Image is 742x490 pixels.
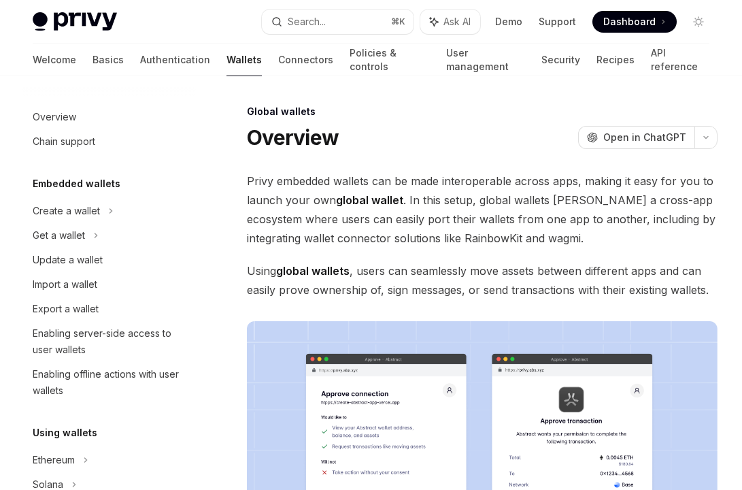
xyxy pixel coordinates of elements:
[22,248,196,272] a: Update a wallet
[33,325,188,358] div: Enabling server-side access to user wallets
[22,321,196,362] a: Enabling server-side access to user wallets
[33,276,97,293] div: Import a wallet
[22,362,196,403] a: Enabling offline actions with user wallets
[33,452,75,468] div: Ethereum
[33,176,120,192] h5: Embedded wallets
[33,12,117,31] img: light logo
[22,297,196,321] a: Export a wallet
[350,44,430,76] a: Policies & controls
[592,11,677,33] a: Dashboard
[247,171,718,248] span: Privy embedded wallets can be made interoperable across apps, making it easy for you to launch yo...
[288,14,326,30] div: Search...
[33,133,95,150] div: Chain support
[262,10,414,34] button: Search...⌘K
[92,44,124,76] a: Basics
[541,44,580,76] a: Security
[247,105,718,118] div: Global wallets
[33,227,85,244] div: Get a wallet
[22,105,196,129] a: Overview
[603,131,686,144] span: Open in ChatGPT
[247,125,339,150] h1: Overview
[33,425,97,441] h5: Using wallets
[22,272,196,297] a: Import a wallet
[33,44,76,76] a: Welcome
[603,15,656,29] span: Dashboard
[651,44,709,76] a: API reference
[33,252,103,268] div: Update a wallet
[443,15,471,29] span: Ask AI
[33,109,76,125] div: Overview
[33,203,100,219] div: Create a wallet
[336,193,403,207] strong: global wallet
[446,44,525,76] a: User management
[578,126,694,149] button: Open in ChatGPT
[278,44,333,76] a: Connectors
[140,44,210,76] a: Authentication
[495,15,522,29] a: Demo
[33,366,188,399] div: Enabling offline actions with user wallets
[420,10,480,34] button: Ask AI
[226,44,262,76] a: Wallets
[22,129,196,154] a: Chain support
[276,264,350,278] strong: global wallets
[391,16,405,27] span: ⌘ K
[596,44,635,76] a: Recipes
[247,261,718,299] span: Using , users can seamlessly move assets between different apps and can easily prove ownership of...
[33,301,99,317] div: Export a wallet
[539,15,576,29] a: Support
[688,11,709,33] button: Toggle dark mode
